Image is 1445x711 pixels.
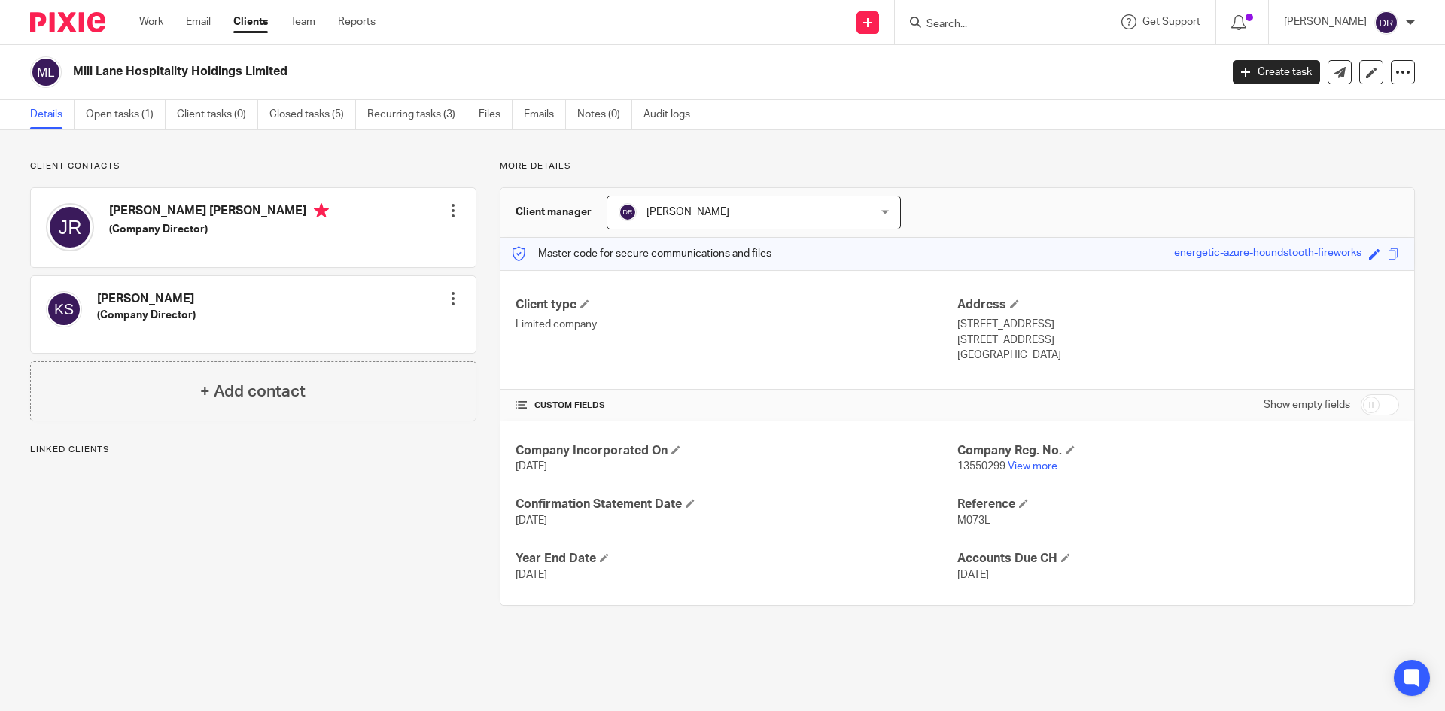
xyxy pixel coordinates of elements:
[1142,17,1200,27] span: Get Support
[46,291,82,327] img: svg%3E
[200,380,306,403] h4: + Add contact
[30,160,476,172] p: Client contacts
[1374,11,1398,35] img: svg%3E
[314,203,329,218] i: Primary
[1284,14,1367,29] p: [PERSON_NAME]
[177,100,258,129] a: Client tasks (0)
[1174,245,1361,263] div: energetic-azure-houndstooth-fireworks
[646,207,729,217] span: [PERSON_NAME]
[97,291,196,307] h4: [PERSON_NAME]
[233,14,268,29] a: Clients
[957,443,1399,459] h4: Company Reg. No.
[516,205,592,220] h3: Client manager
[86,100,166,129] a: Open tasks (1)
[516,400,957,412] h4: CUSTOM FIELDS
[957,497,1399,512] h4: Reference
[643,100,701,129] a: Audit logs
[619,203,637,221] img: svg%3E
[269,100,356,129] a: Closed tasks (5)
[291,14,315,29] a: Team
[46,203,94,251] img: svg%3E
[516,515,547,526] span: [DATE]
[957,461,1005,472] span: 13550299
[1264,397,1350,412] label: Show empty fields
[109,222,329,237] h5: (Company Director)
[109,203,329,222] h4: [PERSON_NAME] [PERSON_NAME]
[957,333,1399,348] p: [STREET_ADDRESS]
[97,308,196,323] h5: (Company Director)
[30,100,75,129] a: Details
[957,570,989,580] span: [DATE]
[524,100,566,129] a: Emails
[516,570,547,580] span: [DATE]
[516,443,957,459] h4: Company Incorporated On
[577,100,632,129] a: Notes (0)
[516,297,957,313] h4: Client type
[516,551,957,567] h4: Year End Date
[30,12,105,32] img: Pixie
[73,64,983,80] h2: Mill Lane Hospitality Holdings Limited
[367,100,467,129] a: Recurring tasks (3)
[500,160,1415,172] p: More details
[30,444,476,456] p: Linked clients
[925,18,1060,32] input: Search
[186,14,211,29] a: Email
[957,297,1399,313] h4: Address
[957,348,1399,363] p: [GEOGRAPHIC_DATA]
[139,14,163,29] a: Work
[516,461,547,472] span: [DATE]
[957,317,1399,332] p: [STREET_ADDRESS]
[338,14,376,29] a: Reports
[512,246,771,261] p: Master code for secure communications and files
[957,551,1399,567] h4: Accounts Due CH
[1008,461,1057,472] a: View more
[957,515,990,526] span: M073L
[1233,60,1320,84] a: Create task
[479,100,513,129] a: Files
[30,56,62,88] img: svg%3E
[516,497,957,512] h4: Confirmation Statement Date
[516,317,957,332] p: Limited company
